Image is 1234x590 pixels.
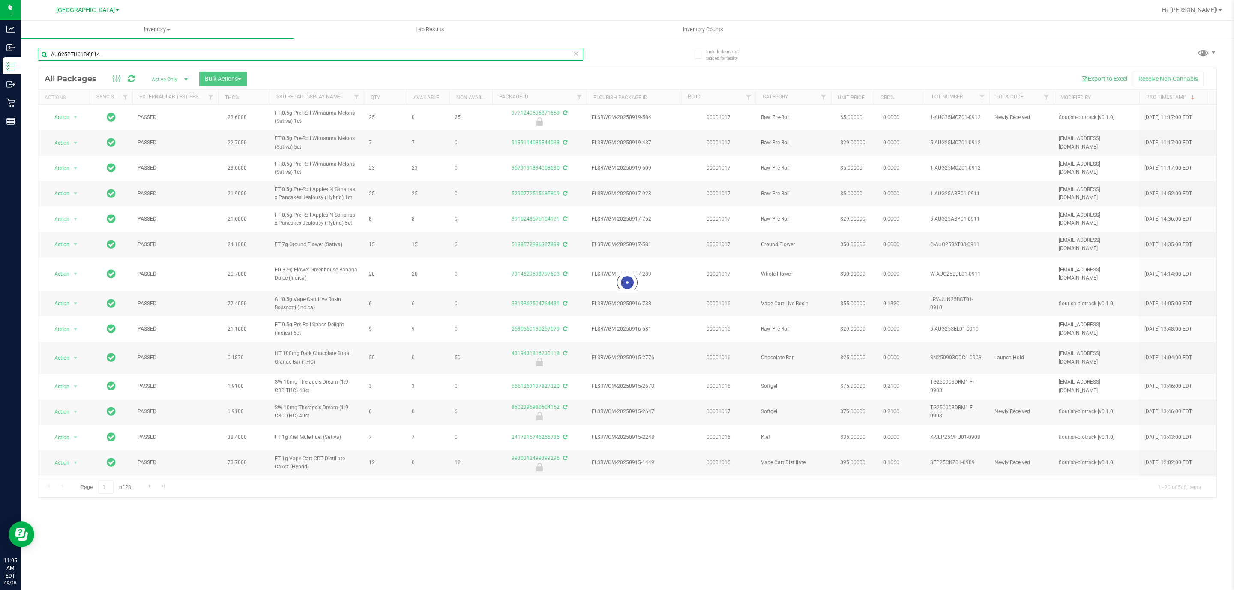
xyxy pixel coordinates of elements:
input: Search Package ID, Item Name, SKU, Lot or Part Number... [38,48,583,61]
p: 09/28 [4,580,17,586]
inline-svg: Retail [6,98,15,107]
span: Inventory [21,26,294,33]
span: Inventory Counts [671,26,735,33]
inline-svg: Analytics [6,25,15,33]
span: Clear [573,48,579,59]
inline-svg: Outbound [6,80,15,89]
inline-svg: Inventory [6,62,15,70]
iframe: Resource center [9,521,34,547]
inline-svg: Reports [6,117,15,125]
a: Inventory Counts [566,21,839,39]
a: Inventory [21,21,294,39]
span: [GEOGRAPHIC_DATA] [56,6,115,14]
p: 11:05 AM EDT [4,557,17,580]
span: Include items not tagged for facility [706,48,749,61]
span: Lab Results [404,26,456,33]
span: Hi, [PERSON_NAME]! [1162,6,1218,13]
inline-svg: Inbound [6,43,15,52]
a: Lab Results [294,21,566,39]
